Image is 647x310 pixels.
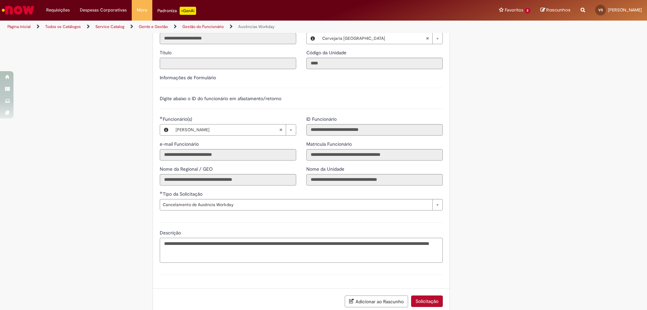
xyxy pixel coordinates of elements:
[160,116,163,119] span: Obrigatório Preenchido
[276,124,286,135] abbr: Limpar campo Funcionário(s)
[306,116,338,122] span: Somente leitura - ID Funcionário
[163,116,193,122] span: Necessários - Funcionário(s)
[160,33,296,44] input: Email
[172,124,296,135] a: [PERSON_NAME]Limpar campo Funcionário(s)
[157,7,196,15] div: Padroniza
[411,295,443,307] button: Solicitação
[180,7,196,15] p: +GenAi
[306,58,443,69] input: Código da Unidade
[163,191,204,197] span: Tipo da Solicitação
[345,295,408,307] button: Adicionar ao Rascunho
[546,7,571,13] span: Rascunhos
[139,24,168,29] a: Gente e Gestão
[422,33,432,44] abbr: Limpar campo Local
[160,166,214,172] span: Somente leitura - Nome da Regional / GEO
[137,7,147,13] span: More
[160,191,163,194] span: Obrigatório Preenchido
[160,174,296,186] input: Nome da Regional / GEO
[306,50,348,56] span: Somente leitura - Código da Unidade
[306,141,353,147] span: Somente leitura - Matrícula Funcionário
[160,230,182,236] span: Descrição
[306,174,443,186] input: Nome da Unidade
[598,8,603,12] span: VS
[5,21,426,33] ul: Trilhas de página
[80,7,127,13] span: Despesas Corporativas
[160,141,200,147] span: Somente leitura - e-mail Funcionário
[541,7,571,13] a: Rascunhos
[306,49,348,56] label: Somente leitura - Código da Unidade
[7,24,31,29] a: Página inicial
[319,33,442,44] a: Cervejaria [GEOGRAPHIC_DATA]Limpar campo Local
[160,49,173,56] label: Somente leitura - Título
[163,199,429,210] span: Cancelamento de Ausência Workday
[95,24,124,29] a: Service Catalog
[608,7,642,13] span: [PERSON_NAME]
[1,3,35,17] img: ServiceNow
[307,33,319,44] button: Local, Visualizar este registro Cervejaria Rio de Janeiro
[46,7,70,13] span: Requisições
[160,50,173,56] span: Somente leitura - Título
[322,33,426,44] span: Cervejaria [GEOGRAPHIC_DATA]
[160,238,443,263] textarea: Descrição
[160,149,296,161] input: e-mail Funcionário
[160,58,296,69] input: Título
[238,24,275,29] a: Ausências Workday
[306,166,346,172] span: Somente leitura - Nome da Unidade
[306,124,443,136] input: ID Funcionário
[306,149,443,161] input: Matrícula Funcionário
[182,24,224,29] a: Gestão do Funcionário
[160,124,172,135] button: Funcionário(s), Visualizar este registro Lucas Da Rocha Alves
[176,124,279,135] span: [PERSON_NAME]
[45,24,81,29] a: Todos os Catálogos
[505,7,523,13] span: Favoritos
[525,8,530,13] span: 2
[160,75,216,81] label: Informações de Formulário
[160,95,281,102] label: Digite abaixo o ID do funcionário em afastamento/retorno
